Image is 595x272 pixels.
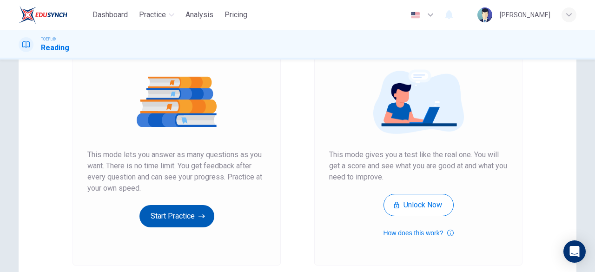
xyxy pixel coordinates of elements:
[500,9,550,20] div: [PERSON_NAME]
[135,7,178,23] button: Practice
[221,7,251,23] button: Pricing
[225,9,247,20] span: Pricing
[19,6,67,24] img: EduSynch logo
[41,36,56,42] span: TOEFL®
[185,9,213,20] span: Analysis
[563,240,586,263] div: Open Intercom Messenger
[477,7,492,22] img: Profile picture
[139,205,214,227] button: Start Practice
[41,42,69,53] h1: Reading
[410,12,421,19] img: en
[93,9,128,20] span: Dashboard
[89,7,132,23] button: Dashboard
[87,149,266,194] span: This mode lets you answer as many questions as you want. There is no time limit. You get feedback...
[182,7,217,23] button: Analysis
[383,194,454,216] button: Unlock Now
[329,149,508,183] span: This mode gives you a test like the real one. You will get a score and see what you are good at a...
[19,6,89,24] a: EduSynch logo
[383,227,453,239] button: How does this work?
[139,9,166,20] span: Practice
